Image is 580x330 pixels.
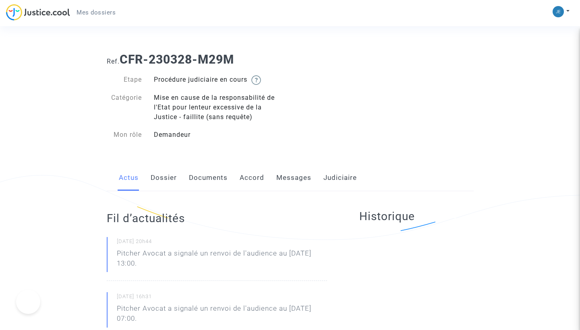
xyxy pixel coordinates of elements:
[101,93,148,122] div: Catégorie
[276,165,311,191] a: Messages
[240,165,264,191] a: Accord
[77,9,116,16] span: Mes dossiers
[107,211,327,225] h2: Fil d’actualités
[120,52,234,66] b: CFR-230328-M29M
[119,165,139,191] a: Actus
[553,6,564,17] img: 519aa1b5de5ceb47801ecd341d53d6a4
[359,209,474,223] h2: Historique
[6,4,70,21] img: jc-logo.svg
[148,75,290,85] div: Procédure judiciaire en cours
[101,130,148,140] div: Mon rôle
[148,130,290,140] div: Demandeur
[117,238,327,248] small: [DATE] 20h44
[101,75,148,85] div: Etape
[323,165,357,191] a: Judiciaire
[117,293,327,303] small: [DATE] 16h31
[16,290,40,314] iframe: Help Scout Beacon - Open
[151,165,177,191] a: Dossier
[70,6,122,19] a: Mes dossiers
[107,58,120,65] span: Ref.
[148,93,290,122] div: Mise en cause de la responsabilité de l'Etat pour lenteur excessive de la Justice - faillite (san...
[251,75,261,85] img: help.svg
[189,165,228,191] a: Documents
[117,303,327,328] p: Pitcher Avocat a signalé un renvoi de l'audience au [DATE] 07:00.
[117,248,327,272] p: Pitcher Avocat a signalé un renvoi de l'audience au [DATE] 13:00.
